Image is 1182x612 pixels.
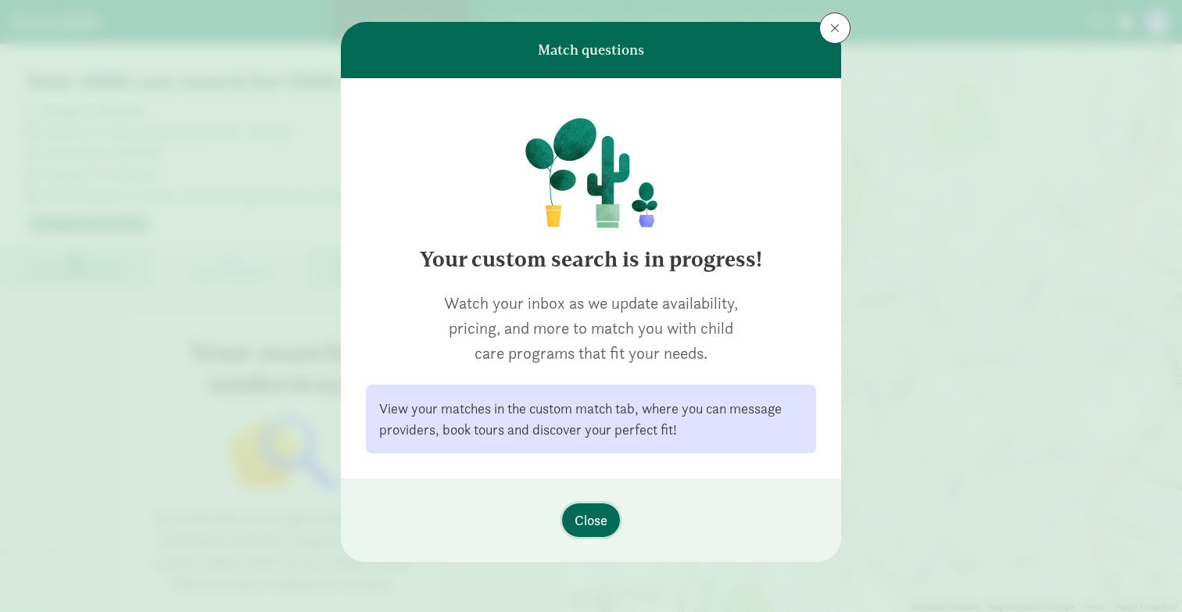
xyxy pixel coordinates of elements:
[562,503,620,537] button: Close
[538,42,644,58] h6: Match questions
[433,291,748,366] p: Watch your inbox as we update availability, pricing, and more to match you with child care progra...
[366,247,816,272] h4: Your custom search is in progress!
[575,510,607,531] span: Close
[379,398,803,440] div: View your matches in the custom match tab, where you can message providers, book tours and discov...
